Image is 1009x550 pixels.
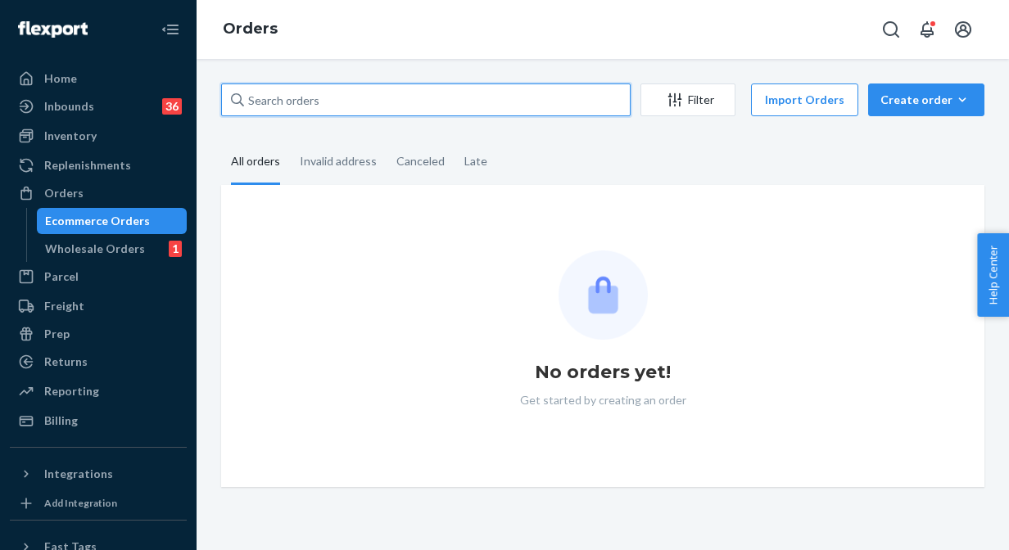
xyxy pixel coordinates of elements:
div: Create order [880,92,972,108]
div: Freight [44,298,84,314]
div: Ecommerce Orders [45,213,150,229]
p: Get started by creating an order [520,392,686,408]
div: 36 [162,98,182,115]
a: Reporting [10,378,187,404]
button: Close Navigation [154,13,187,46]
a: Home [10,65,187,92]
div: All orders [231,140,280,185]
button: Import Orders [751,83,858,116]
div: Filter [641,92,735,108]
div: Orders [44,185,84,201]
a: Add Integration [10,494,187,513]
a: Orders [223,20,278,38]
img: Empty list [559,250,648,340]
a: Orders [10,180,187,206]
button: Open notifications [911,13,943,46]
button: Help Center [977,233,1009,317]
div: Integrations [44,466,113,482]
button: Open account menu [947,13,980,46]
input: Search orders [221,83,631,116]
ol: breadcrumbs [210,6,291,53]
div: Inbounds [44,98,94,115]
div: Canceled [396,140,445,183]
button: Create order [868,83,984,116]
div: Parcel [44,268,79,285]
a: Wholesale Orders1 [37,236,188,262]
img: Flexport logo [18,21,88,38]
a: Billing [10,408,187,434]
div: Returns [44,354,88,370]
button: Filter [640,83,735,116]
a: Inbounds36 [10,93,187,119]
div: Reporting [44,383,99,399]
div: Add Integration [44,496,117,510]
div: Invalid address [300,140,377,183]
a: Prep [10,321,187,347]
button: Open Search Box [875,13,907,46]
button: Integrations [10,461,187,487]
a: Returns [10,349,187,375]
a: Replenishments [10,152,187,178]
div: 1 [169,241,182,257]
div: Inventory [44,128,97,144]
a: Inventory [10,123,187,149]
div: Billing [44,412,78,429]
div: Prep [44,326,70,342]
h1: No orders yet! [535,359,671,385]
a: Freight [10,293,187,319]
div: Home [44,70,77,87]
div: Wholesale Orders [45,241,145,257]
a: Ecommerce Orders [37,208,188,234]
a: Parcel [10,264,187,290]
div: Late [464,140,487,183]
div: Replenishments [44,157,131,174]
